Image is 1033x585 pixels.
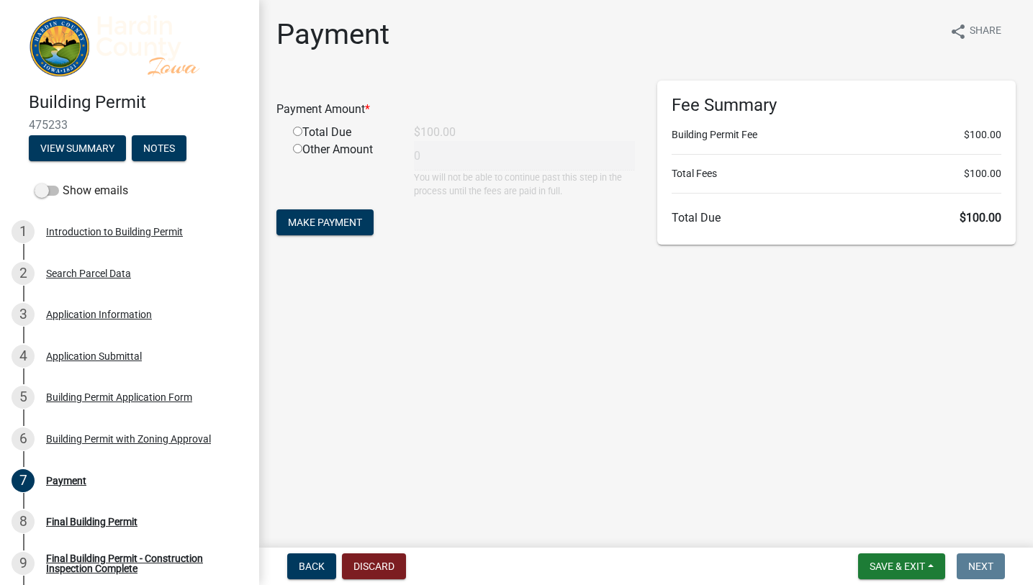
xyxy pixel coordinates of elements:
[12,510,35,533] div: 8
[276,209,374,235] button: Make Payment
[287,553,336,579] button: Back
[870,561,925,572] span: Save & Exit
[46,553,236,573] div: Final Building Permit - Construction Inspection Complete
[46,517,137,527] div: Final Building Permit
[35,182,128,199] label: Show emails
[957,553,1005,579] button: Next
[276,17,389,52] h1: Payment
[29,144,126,155] wm-modal-confirm: Summary
[960,211,1001,225] span: $100.00
[46,268,131,278] div: Search Parcel Data
[672,211,1002,225] h6: Total Due
[46,351,142,361] div: Application Submittal
[46,476,86,486] div: Payment
[12,345,35,368] div: 4
[46,227,183,237] div: Introduction to Building Permit
[266,101,646,118] div: Payment Amount
[29,15,236,77] img: Hardin County, Iowa
[132,144,186,155] wm-modal-confirm: Notes
[672,95,1002,116] h6: Fee Summary
[29,135,126,161] button: View Summary
[12,469,35,492] div: 7
[672,166,1002,181] li: Total Fees
[12,220,35,243] div: 1
[12,427,35,450] div: 6
[938,17,1013,45] button: shareShare
[964,127,1001,142] span: $100.00
[342,553,406,579] button: Discard
[12,552,35,575] div: 9
[12,262,35,285] div: 2
[46,392,192,402] div: Building Permit Application Form
[29,118,230,132] span: 475233
[29,92,248,113] h4: Building Permit
[12,303,35,326] div: 3
[672,127,1002,142] li: Building Permit Fee
[12,386,35,409] div: 5
[288,217,362,228] span: Make Payment
[132,135,186,161] button: Notes
[46,434,211,444] div: Building Permit with Zoning Approval
[282,141,403,198] div: Other Amount
[970,23,1001,40] span: Share
[949,23,967,40] i: share
[968,561,993,572] span: Next
[964,166,1001,181] span: $100.00
[46,309,152,319] div: Application Information
[299,561,325,572] span: Back
[858,553,945,579] button: Save & Exit
[282,124,403,141] div: Total Due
